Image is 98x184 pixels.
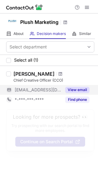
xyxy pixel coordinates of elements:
h1: Plush Marketing [20,18,58,26]
span: [EMAIL_ADDRESS][DOMAIN_NAME] [15,87,62,93]
img: 586d8249ae8177399a874462dd338812 [6,15,18,27]
div: [PERSON_NAME] [13,71,55,77]
img: ContactOut v5.3.10 [6,4,43,11]
div: Select department [9,44,47,50]
header: Looking for more prospects? 👀 [13,114,88,120]
button: Continue on Search Portal [15,137,85,147]
p: Try prospecting with our search portal to find more employees. [11,123,90,133]
button: Reveal Button [65,87,89,93]
span: Continue on Search Portal [20,139,73,144]
span: Select all (1) [14,58,38,63]
span: Decision makers [37,31,66,36]
span: Similar [79,31,91,36]
span: About [13,31,24,36]
div: Chief Creative Officer (CCO) [13,78,94,83]
button: Reveal Button [65,97,89,103]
